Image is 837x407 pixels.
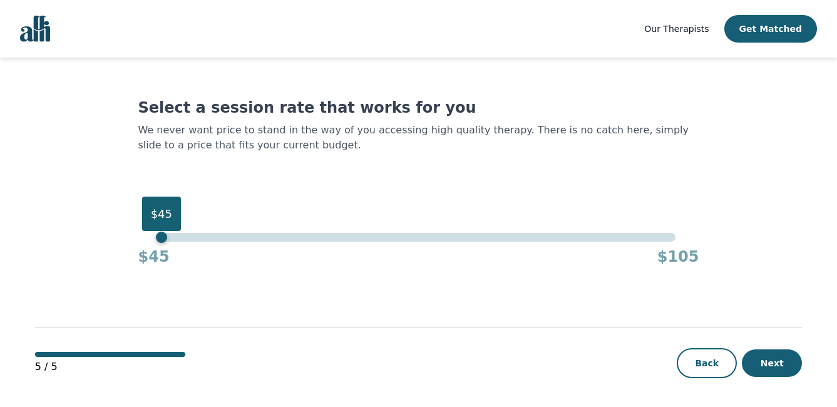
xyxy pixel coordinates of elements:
[138,98,699,118] h1: Select a session rate that works for you
[677,348,737,378] button: Back
[20,16,50,42] img: alli logo
[138,123,699,153] p: We never want price to stand in the way of you accessing high quality therapy. There is no catch ...
[644,21,709,36] a: Our Therapists
[742,349,802,377] button: Next
[142,197,181,231] div: $45
[724,15,817,43] button: Get Matched
[35,359,185,374] p: 5 / 5
[138,247,169,267] h4: $45
[644,24,709,34] span: Our Therapists
[657,247,699,267] h4: $105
